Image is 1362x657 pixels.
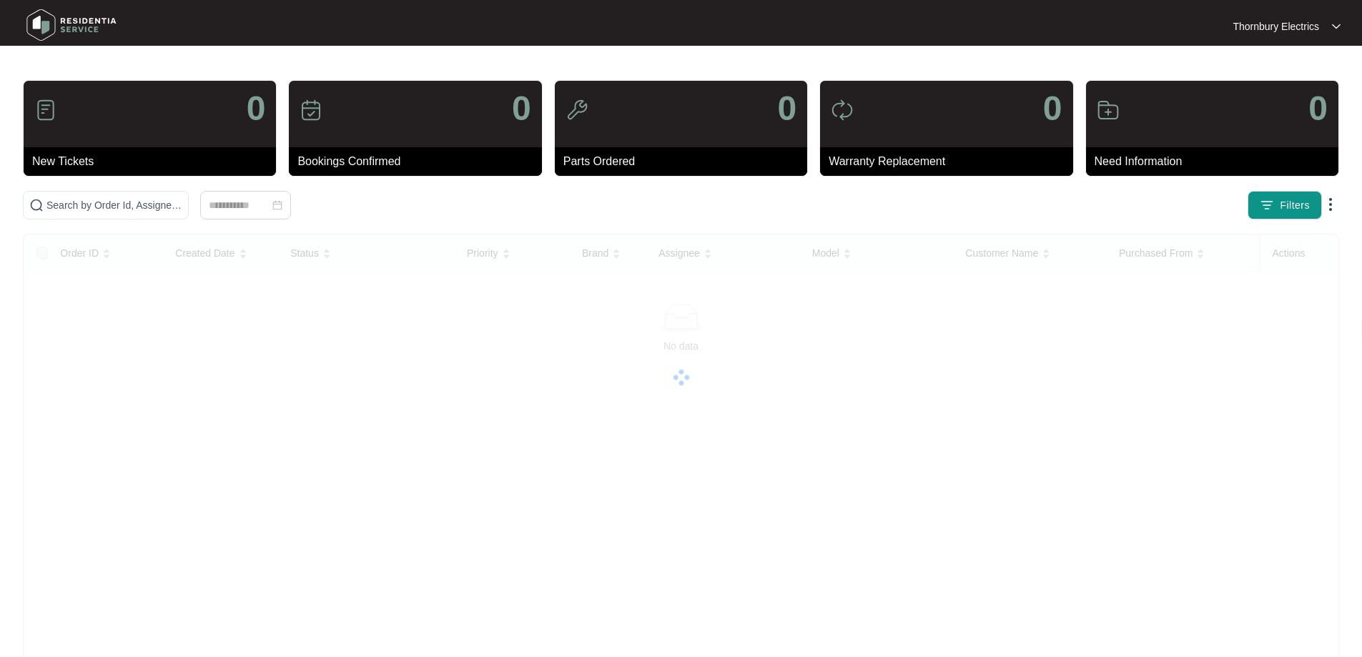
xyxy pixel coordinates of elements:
img: icon [1097,99,1120,122]
p: 0 [777,92,796,126]
img: residentia service logo [21,4,122,46]
img: dropdown arrow [1332,23,1341,30]
img: icon [300,99,322,122]
img: icon [831,99,854,122]
p: Bookings Confirmed [297,153,541,170]
button: filter iconFilters [1248,191,1322,219]
p: New Tickets [32,153,276,170]
input: Search by Order Id, Assignee Name, Customer Name, Brand and Model [46,197,182,213]
p: 0 [247,92,266,126]
p: Thornbury Electrics [1233,19,1319,34]
img: filter icon [1260,198,1274,212]
p: Parts Ordered [563,153,807,170]
img: icon [566,99,588,122]
img: dropdown arrow [1322,196,1339,213]
p: Need Information [1095,153,1338,170]
p: Warranty Replacement [829,153,1072,170]
img: search-icon [29,198,44,212]
p: 0 [512,92,531,126]
span: Filters [1280,198,1310,213]
p: 0 [1308,92,1328,126]
img: icon [34,99,57,122]
p: 0 [1043,92,1062,126]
